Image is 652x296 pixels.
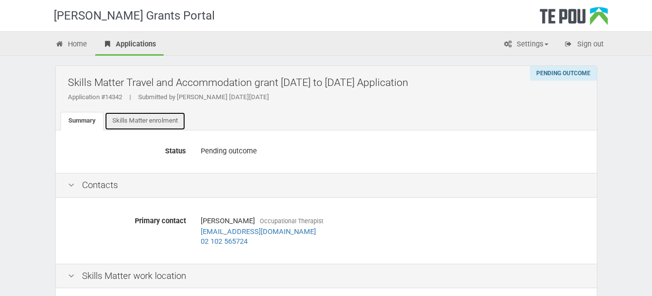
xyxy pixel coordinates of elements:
div: Pending outcome [530,66,597,81]
a: Skills Matter enrolment [105,112,186,130]
label: Status [61,143,193,156]
div: Application #14342 Submitted by [PERSON_NAME] [DATE][DATE] [68,93,589,102]
div: Contacts [56,173,597,198]
div: Te Pou Logo [540,7,608,31]
a: 02 102 565724 [201,237,248,246]
h2: Skills Matter Travel and Accommodation grant [DATE] to [DATE] Application [68,71,589,94]
span: | [122,93,138,101]
label: Primary contact [61,212,193,226]
span: Occupational Therapist [260,217,323,225]
a: Home [48,34,95,56]
div: Pending outcome [201,143,585,160]
div: Skills Matter work location [56,264,597,289]
a: Sign out [557,34,611,56]
a: Summary [61,112,104,130]
a: Applications [95,34,164,56]
a: Settings [496,34,556,56]
a: [EMAIL_ADDRESS][DOMAIN_NAME] [201,227,316,236]
div: [PERSON_NAME] [201,212,585,250]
